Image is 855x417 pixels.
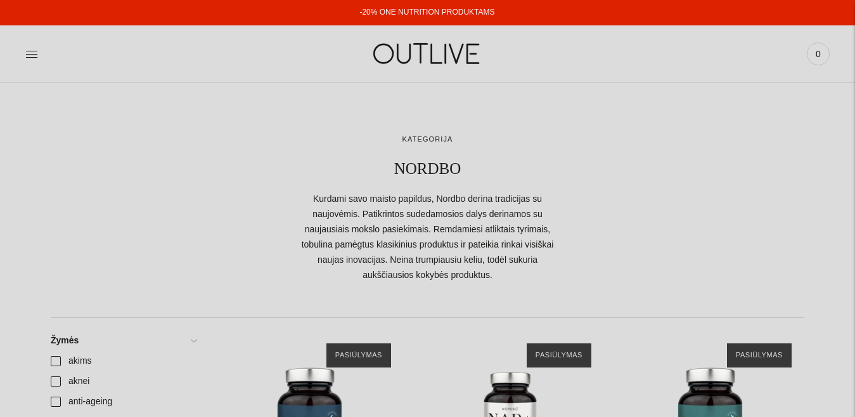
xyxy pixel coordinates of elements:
[43,371,203,392] a: aknei
[43,351,203,371] a: akims
[43,392,203,412] a: anti-ageing
[349,32,507,76] img: OUTLIVE
[359,8,494,17] a: -20% ONE NUTRITION PRODUKTAMS
[809,45,827,63] span: 0
[807,40,830,68] a: 0
[43,331,203,351] a: Žymės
